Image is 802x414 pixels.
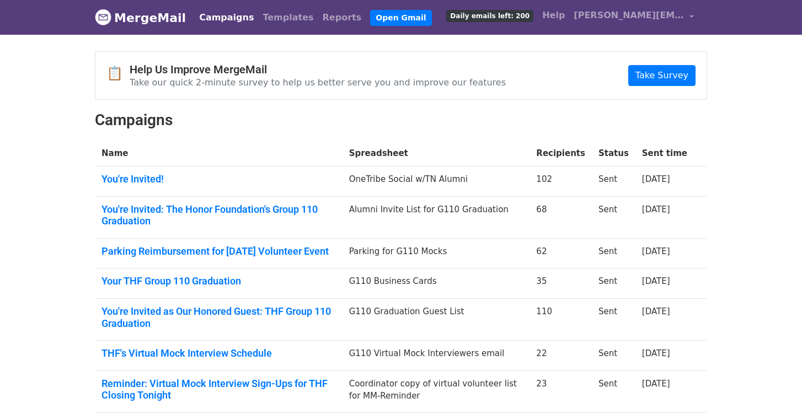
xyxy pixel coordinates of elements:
td: G110 Business Cards [343,268,530,299]
td: Sent [592,341,635,371]
th: Spreadsheet [343,141,530,166]
a: [DATE] [642,205,670,214]
td: 22 [530,341,592,371]
a: [DATE] [642,379,670,389]
a: Open Gmail [370,10,431,26]
a: Campaigns [195,7,258,29]
a: You're Invited as Our Honored Guest: THF Group 110 Graduation [101,305,336,329]
a: MergeMail [95,6,186,29]
td: Sent [592,238,635,268]
a: Reminder: Virtual Mock Interview Sign-Ups for THF Closing Tonight [101,378,336,401]
td: Coordinator copy of virtual volunteer list for MM-Reminder [343,370,530,412]
td: G110 Virtual Mock Interviewers email [343,341,530,371]
h4: Help Us Improve MergeMail [130,63,506,76]
td: 35 [530,268,592,299]
a: Take Survey [628,65,696,86]
a: Daily emails left: 200 [442,4,538,26]
td: 62 [530,238,592,268]
td: 102 [530,166,592,197]
td: 23 [530,370,592,412]
a: [DATE] [642,246,670,256]
a: Templates [258,7,318,29]
span: Daily emails left: 200 [446,10,533,22]
a: You're Invited! [101,173,336,185]
a: [DATE] [642,307,670,316]
span: [PERSON_NAME][EMAIL_ADDRESS][DOMAIN_NAME] [574,9,684,22]
th: Sent time [635,141,694,166]
a: You're Invited: The Honor Foundation's Group 110 Graduation [101,203,336,227]
a: [DATE] [642,276,670,286]
td: OneTribe Social w/TN Alumni [343,166,530,197]
td: 68 [530,196,592,238]
p: Take our quick 2-minute survey to help us better serve you and improve our features [130,77,506,88]
th: Status [592,141,635,166]
th: Recipients [530,141,592,166]
td: Sent [592,370,635,412]
a: Parking Reimbursement for [DATE] Volunteer Event [101,245,336,257]
td: G110 Graduation Guest List [343,299,530,341]
a: Your THF Group 110 Graduation [101,275,336,287]
td: 110 [530,299,592,341]
td: Sent [592,268,635,299]
td: Parking for G110 Mocks [343,238,530,268]
span: 📋 [106,66,130,82]
th: Name [95,141,343,166]
td: Sent [592,166,635,197]
td: Sent [592,299,635,341]
img: MergeMail logo [95,9,111,25]
h2: Campaigns [95,111,707,130]
a: [DATE] [642,348,670,358]
a: THF's Virtual Mock Interview Schedule [101,347,336,359]
td: Sent [592,196,635,238]
a: Reports [318,7,366,29]
a: [DATE] [642,174,670,184]
a: Help [538,4,569,26]
td: Alumni Invite List for G110 Graduation [343,196,530,238]
a: [PERSON_NAME][EMAIL_ADDRESS][DOMAIN_NAME] [569,4,698,30]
